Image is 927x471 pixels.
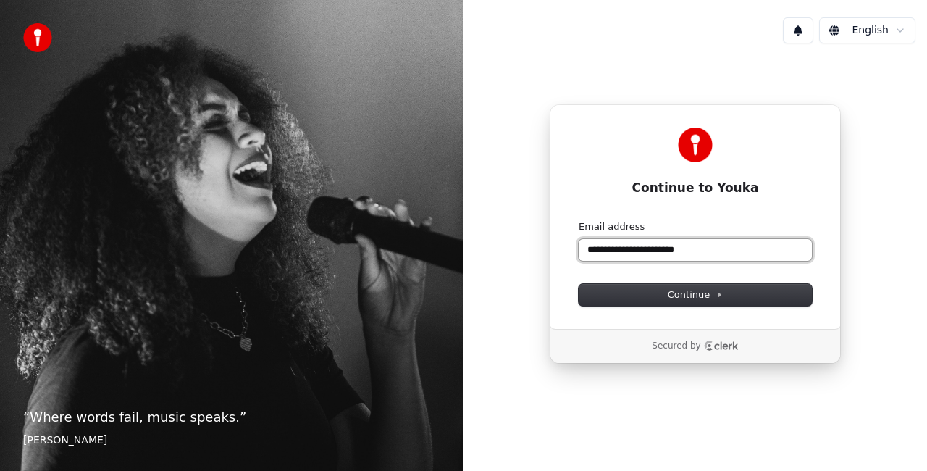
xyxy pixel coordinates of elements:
img: youka [23,23,52,52]
img: Youka [678,128,713,162]
label: Email address [579,220,645,233]
span: Continue [668,288,723,301]
footer: [PERSON_NAME] [23,433,440,448]
a: Clerk logo [704,341,739,351]
h1: Continue to Youka [579,180,812,197]
p: “ Where words fail, music speaks. ” [23,407,440,428]
button: Continue [579,284,812,306]
p: Secured by [652,341,700,352]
